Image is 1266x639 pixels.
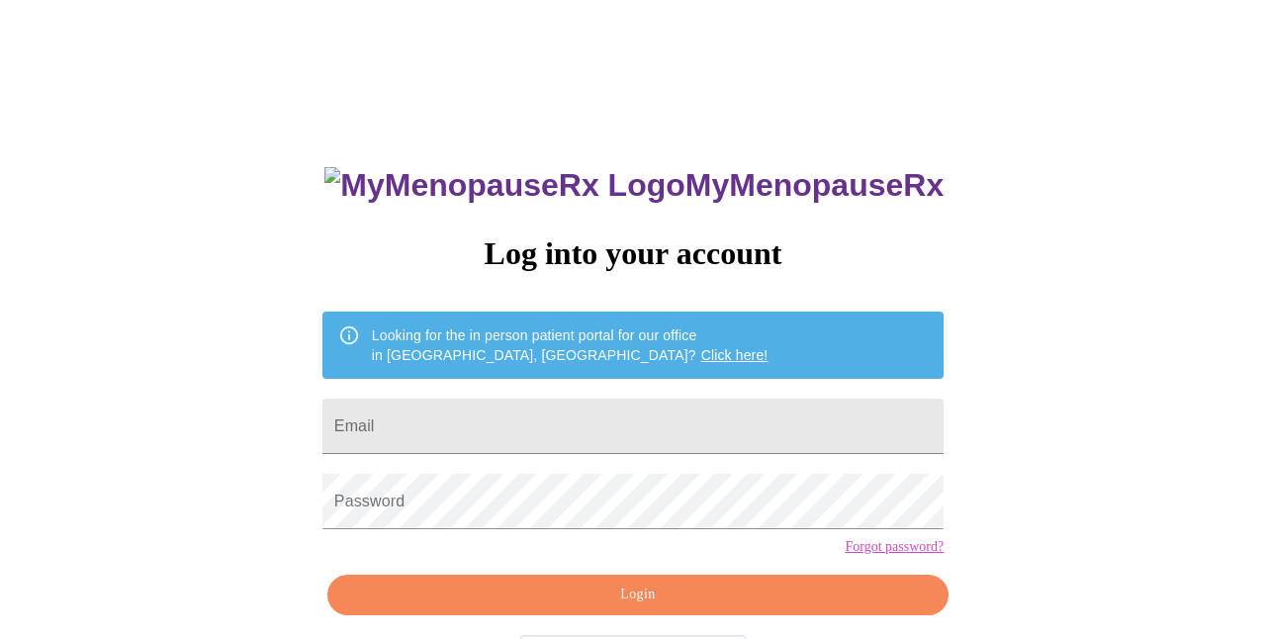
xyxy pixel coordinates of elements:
[327,575,949,615] button: Login
[845,539,944,555] a: Forgot password?
[701,347,769,363] a: Click here!
[372,318,769,373] div: Looking for the in person patient portal for our office in [GEOGRAPHIC_DATA], [GEOGRAPHIC_DATA]?
[324,167,684,204] img: MyMenopauseRx Logo
[322,235,944,272] h3: Log into your account
[324,167,944,204] h3: MyMenopauseRx
[350,583,926,607] span: Login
